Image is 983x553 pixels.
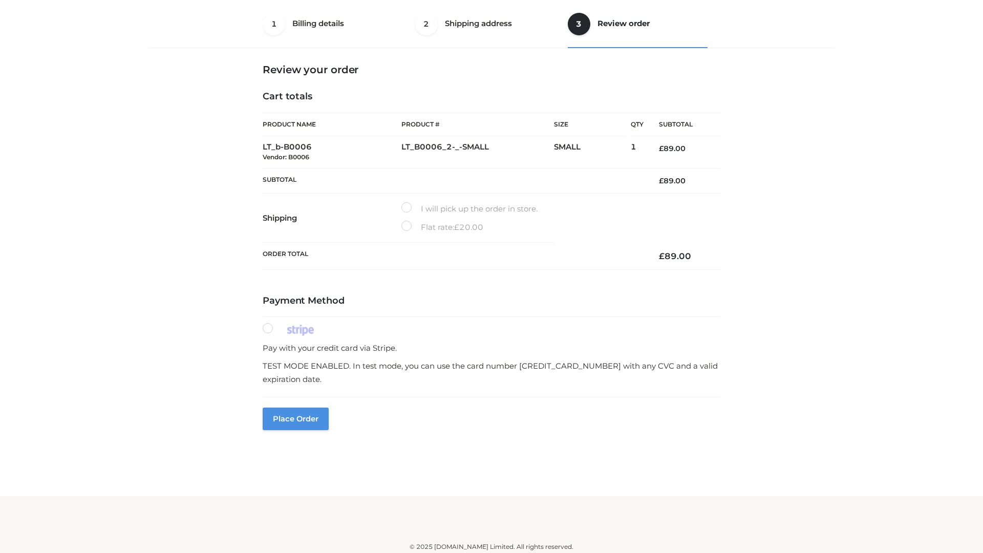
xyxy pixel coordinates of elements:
h4: Cart totals [263,91,720,102]
span: £ [454,222,459,232]
h4: Payment Method [263,295,720,307]
label: I will pick up the order in store. [401,202,538,216]
bdi: 20.00 [454,222,483,232]
small: Vendor: B0006 [263,153,309,161]
span: £ [659,144,664,153]
th: Qty [631,113,644,136]
label: Flat rate: [401,221,483,234]
span: £ [659,176,664,185]
p: TEST MODE ENABLED. In test mode, you can use the card number [CREDIT_CARD_NUMBER] with any CVC an... [263,359,720,386]
th: Product Name [263,113,401,136]
th: Shipping [263,194,401,243]
span: £ [659,251,665,261]
bdi: 89.00 [659,144,686,153]
th: Subtotal [644,113,720,136]
td: LT_B0006_2-_-SMALL [401,136,554,168]
th: Size [554,113,626,136]
button: Place order [263,408,329,430]
th: Subtotal [263,168,644,193]
div: © 2025 [DOMAIN_NAME] Limited. All rights reserved. [152,542,831,552]
td: LT_b-B0006 [263,136,401,168]
td: 1 [631,136,644,168]
td: SMALL [554,136,631,168]
bdi: 89.00 [659,251,691,261]
h3: Review your order [263,63,720,76]
bdi: 89.00 [659,176,686,185]
th: Product # [401,113,554,136]
p: Pay with your credit card via Stripe. [263,342,720,355]
th: Order Total [263,243,644,270]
